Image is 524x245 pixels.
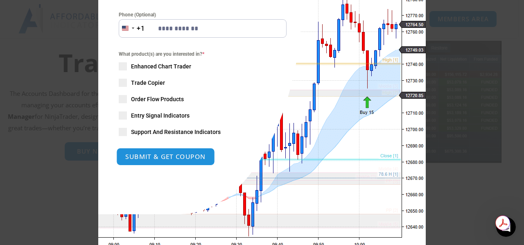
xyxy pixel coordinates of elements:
[119,62,287,70] label: Enhanced Chart Trader
[119,50,287,58] span: What product(s) are you interested in?
[131,62,191,70] span: Enhanced Chart Trader
[131,95,184,103] span: Order Flow Products
[119,111,287,120] label: Entry Signal Indicators
[137,23,145,34] div: +1
[131,79,165,87] span: Trade Copier
[119,79,287,87] label: Trade Copier
[119,95,287,103] label: Order Flow Products
[131,128,221,136] span: Support And Resistance Indicators
[119,19,145,38] button: Selected country
[131,111,190,120] span: Entry Signal Indicators
[119,11,287,19] label: Phone (Optional)
[116,148,215,166] button: SUBMIT & GET COUPON
[119,128,287,136] label: Support And Resistance Indicators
